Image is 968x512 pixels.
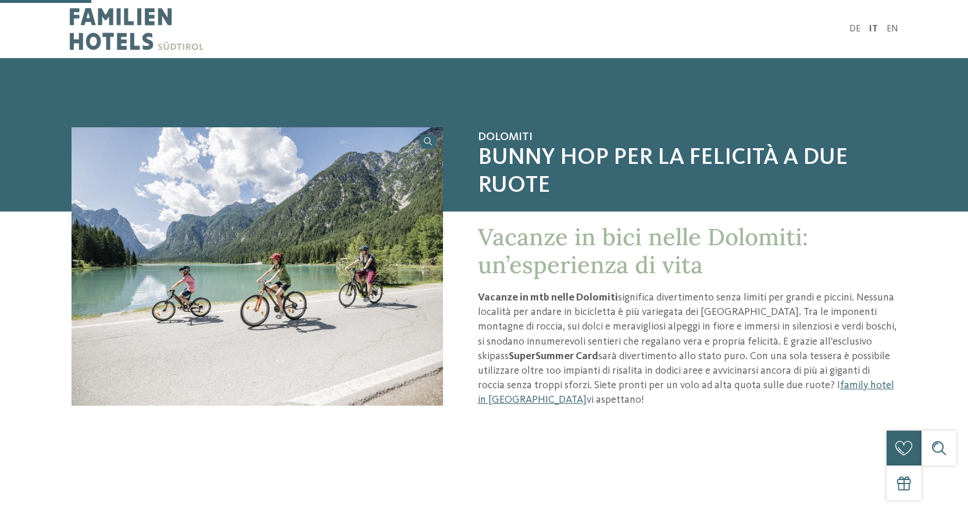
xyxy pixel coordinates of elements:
[478,222,808,280] span: Vacanze in bici nelle Dolomiti: un’esperienza di vita
[478,144,897,200] span: Bunny hop per la felicità a due ruote
[478,292,618,303] strong: Vacanze in mtb nelle Dolomiti
[72,127,443,406] img: In mtb sulle Dolomiti: divertimento per tutti
[478,291,897,408] p: significa divertimento senza limiti per grandi e piccini. Nessuna località per andare in biciclet...
[869,24,878,34] a: IT
[509,351,598,361] strong: SuperSummer Card
[849,24,860,34] a: DE
[478,130,897,144] span: Dolomiti
[887,24,898,34] a: EN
